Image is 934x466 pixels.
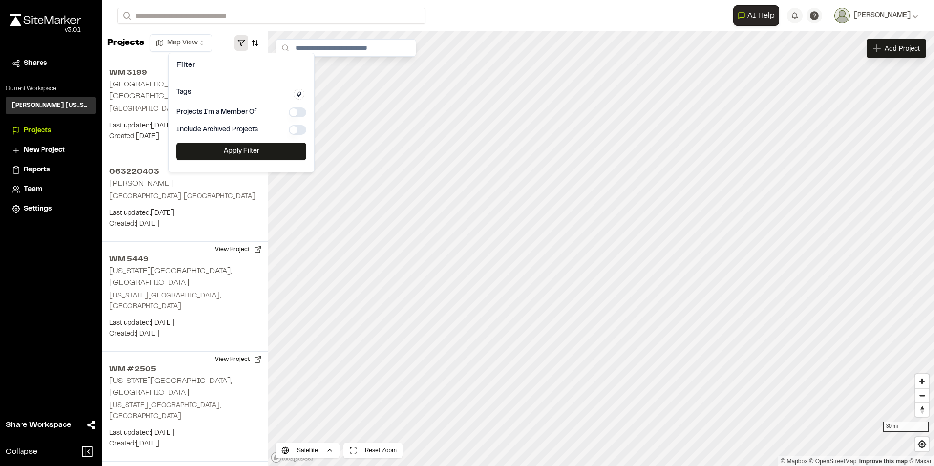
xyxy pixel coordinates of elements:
button: Reset bearing to north [915,402,929,417]
canvas: Map [268,31,934,466]
h2: WM 5449 [109,254,260,265]
button: Reset Zoom [343,443,403,458]
a: Reports [12,165,90,175]
a: Settings [12,204,90,214]
button: [PERSON_NAME] [834,8,918,23]
label: Tags [176,89,191,96]
button: Satellite [276,443,340,458]
p: Last updated: [DATE] [109,318,260,329]
a: Maxar [909,458,932,465]
button: View Project [209,242,268,257]
button: Edit Tags [294,89,304,100]
label: Include Archived Projects [176,127,258,133]
h4: Filter [176,61,306,73]
button: Open AI Assistant [733,5,779,26]
p: Created: [DATE] [109,131,260,142]
span: Reports [24,165,50,175]
button: Zoom in [915,374,929,388]
button: Zoom out [915,388,929,402]
button: View Project [209,352,268,367]
button: Find my location [915,437,929,451]
div: Oh geez...please don't... [10,26,81,35]
a: Team [12,184,90,195]
h2: [US_STATE][GEOGRAPHIC_DATA], [GEOGRAPHIC_DATA] [109,268,232,286]
p: Created: [DATE] [109,439,260,449]
a: New Project [12,145,90,156]
p: Last updated: [DATE] [109,428,260,439]
a: Mapbox logo [271,452,314,463]
p: [US_STATE][GEOGRAPHIC_DATA], [GEOGRAPHIC_DATA] [109,401,260,422]
p: Current Workspace [6,85,96,93]
a: Map feedback [859,458,908,465]
span: New Project [24,145,65,156]
h2: [PERSON_NAME] [109,180,173,187]
div: Open AI Assistant [733,5,783,26]
span: Team [24,184,42,195]
p: Last updated: [DATE] [109,121,260,131]
a: Shares [12,58,90,69]
p: [GEOGRAPHIC_DATA], [GEOGRAPHIC_DATA] [109,104,260,115]
div: 30 mi [883,422,929,432]
h2: 063220403 [109,166,260,178]
span: Settings [24,204,52,214]
button: Apply Filter [176,143,306,160]
img: rebrand.png [10,14,81,26]
p: Projects [107,37,144,50]
h2: [US_STATE][GEOGRAPHIC_DATA], [GEOGRAPHIC_DATA] [109,378,232,396]
span: Projects [24,126,51,136]
a: Projects [12,126,90,136]
img: User [834,8,850,23]
h2: WM #2505 [109,363,260,375]
a: Mapbox [781,458,807,465]
p: Created: [DATE] [109,329,260,339]
span: AI Help [747,10,775,21]
span: Add Project [885,43,920,53]
a: OpenStreetMap [809,458,857,465]
label: Projects I'm a Member Of [176,109,256,116]
p: [US_STATE][GEOGRAPHIC_DATA], [GEOGRAPHIC_DATA] [109,291,260,312]
span: Zoom out [915,389,929,402]
span: Shares [24,58,47,69]
p: Created: [DATE] [109,219,260,230]
span: [PERSON_NAME] [854,10,911,21]
span: Collapse [6,446,37,458]
h2: [GEOGRAPHIC_DATA], [GEOGRAPHIC_DATA] [109,81,190,100]
button: Search [117,8,135,24]
p: Last updated: [DATE] [109,208,260,219]
p: [GEOGRAPHIC_DATA], [GEOGRAPHIC_DATA] [109,191,260,202]
span: Share Workspace [6,419,71,431]
h3: [PERSON_NAME] [US_STATE] [12,101,90,110]
h2: WM 3199 [109,67,260,79]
